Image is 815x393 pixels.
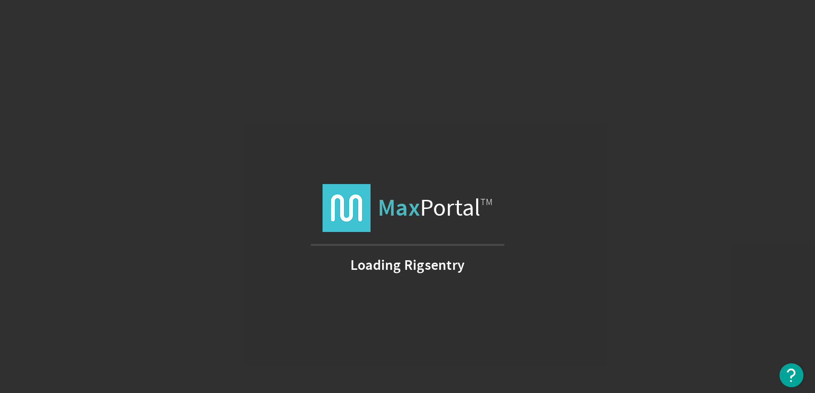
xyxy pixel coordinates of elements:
[323,184,371,232] img: logo
[350,260,465,270] strong: Loading Rigsentry
[779,363,803,387] button: Open Resource Center
[378,192,420,223] strong: Max
[378,184,492,232] span: Portal
[480,196,492,208] span: TM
